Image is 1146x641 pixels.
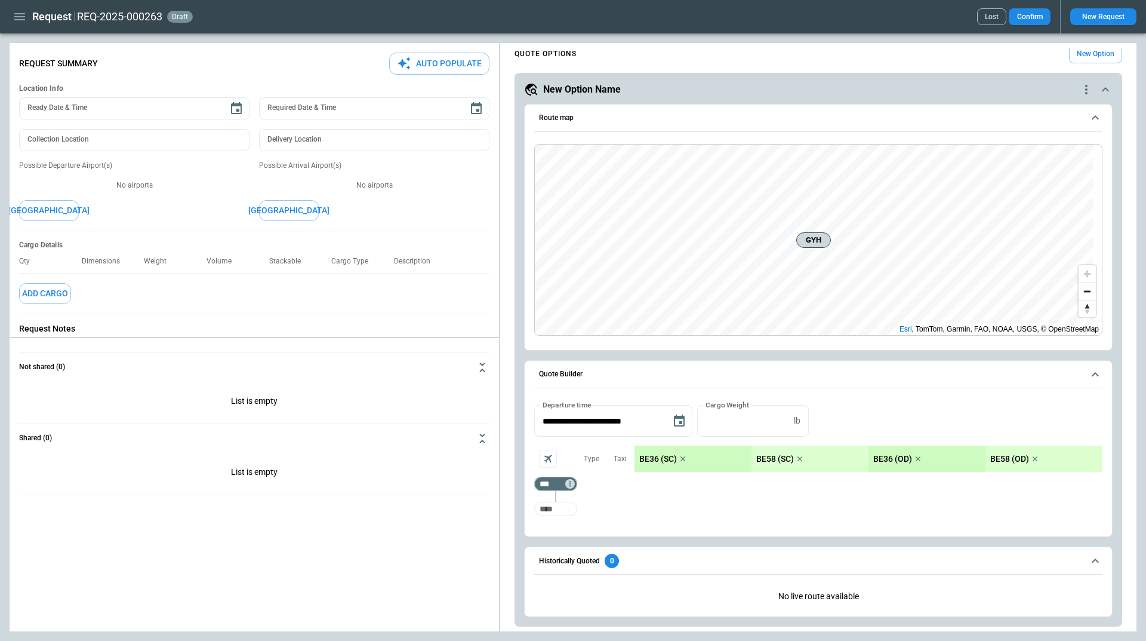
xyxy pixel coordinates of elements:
button: Confirm [1009,8,1050,25]
p: Request Notes [19,324,489,334]
button: Lost [977,8,1006,25]
p: Qty [19,257,39,266]
button: Choose date [464,97,488,121]
p: Possible Departure Airport(s) [19,161,249,171]
button: Zoom out [1079,283,1096,300]
p: Cargo Type [331,257,378,266]
div: Not found [534,477,577,491]
span: draft [170,13,190,21]
div: Too short [534,502,577,516]
div: 0 [605,554,619,568]
p: Dimensions [82,257,130,266]
button: New Request [1070,8,1136,25]
p: No live route available [534,582,1102,611]
button: Quote Builder [534,361,1102,388]
p: No airports [259,180,489,191]
label: Cargo Weight [706,400,749,410]
h6: Route map [539,114,574,122]
h6: Quote Builder [539,370,583,378]
div: Not shared (0) [19,453,489,495]
p: Taxi [614,454,627,464]
div: Historically Quoted0 [534,582,1102,611]
canvas: Map [535,145,1093,336]
p: BE36 (OD) [873,454,912,464]
h6: Not shared (0) [19,363,65,371]
button: Shared (0) [19,424,489,453]
p: Description [394,257,440,266]
button: Choose date [224,97,248,121]
p: List is empty [19,453,489,495]
div: , TomTom, Garmin, FAO, NOAA, USGS, © OpenStreetMap [899,323,1099,335]
button: New Option Namequote-option-actions [524,82,1113,97]
div: Route map [534,144,1102,336]
label: Departure time [543,400,592,410]
p: lb [794,416,800,426]
div: scrollable content [634,446,1102,472]
button: [GEOGRAPHIC_DATA] [19,200,79,221]
p: Request Summary [19,59,98,69]
button: Historically Quoted0 [534,547,1102,575]
p: Type [584,454,599,464]
p: List is empty [19,382,489,424]
button: Zoom in [1079,265,1096,283]
h1: Request [32,10,72,24]
button: Add Cargo [19,283,71,304]
button: Auto Populate [389,53,489,75]
div: Quote Builder [534,405,1102,522]
div: scrollable content [500,40,1136,631]
p: BE58 (SC) [756,454,794,464]
h6: Cargo Details [19,241,489,250]
h4: QUOTE OPTIONS [515,51,577,57]
h6: Location Info [19,84,489,93]
button: Choose date, selected date is Aug 28, 2025 [667,409,691,433]
span: Aircraft selection [539,450,557,468]
button: [GEOGRAPHIC_DATA] [259,200,319,221]
span: GYH [802,234,825,246]
div: quote-option-actions [1079,82,1093,97]
p: Weight [144,257,176,266]
button: New Option [1069,45,1122,63]
h6: Historically Quoted [539,557,600,565]
button: Reset bearing to north [1079,300,1096,317]
p: Stackable [269,257,310,266]
h6: Shared (0) [19,434,52,442]
p: Volume [207,257,241,266]
button: Not shared (0) [19,353,489,382]
p: Possible Arrival Airport(s) [259,161,489,171]
p: BE36 (SC) [639,454,677,464]
p: BE58 (OD) [990,454,1029,464]
a: Esri [899,325,912,333]
p: No airports [19,180,249,191]
h2: REQ-2025-000263 [77,10,162,24]
div: Not shared (0) [19,382,489,424]
h5: New Option Name [543,83,621,96]
button: Route map [534,105,1102,132]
